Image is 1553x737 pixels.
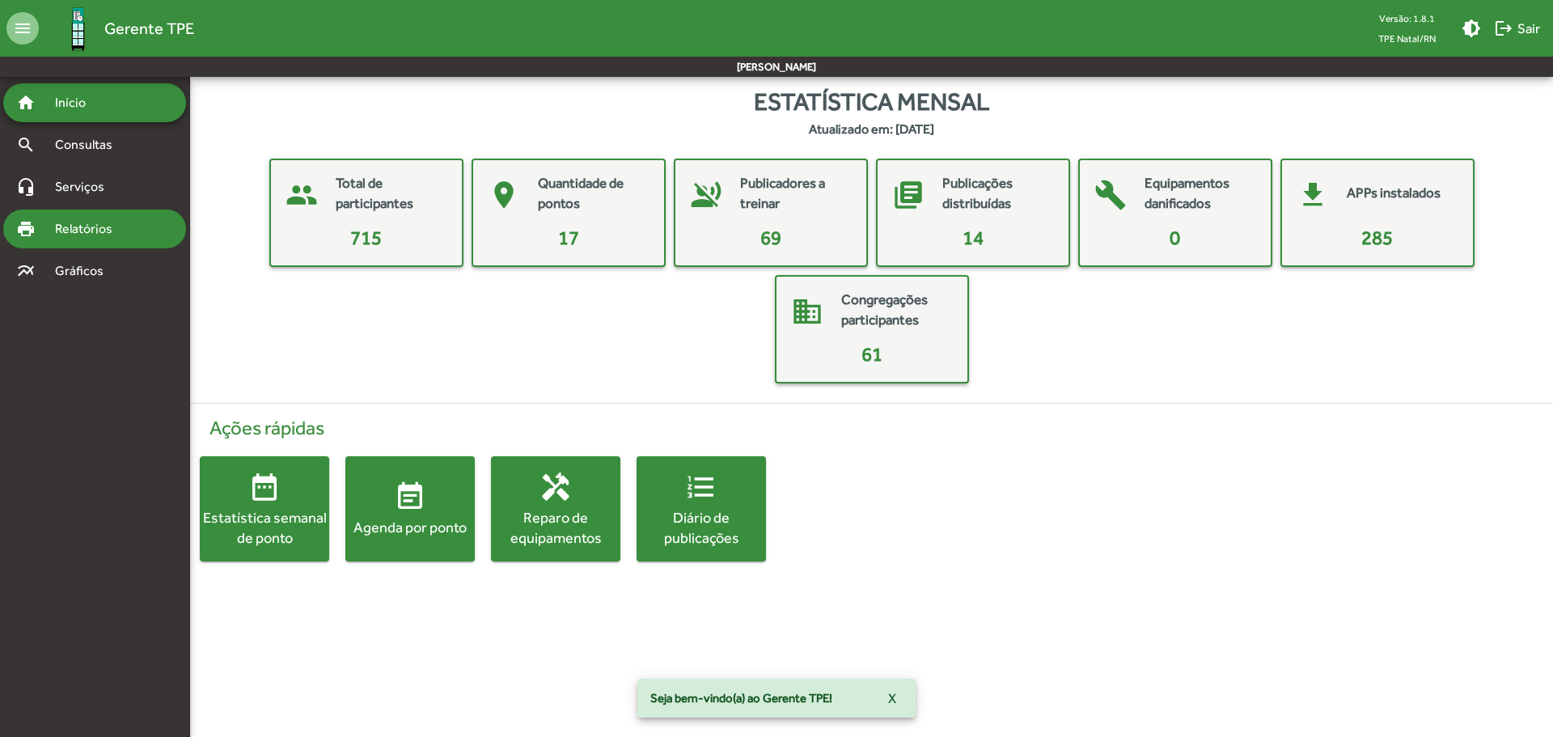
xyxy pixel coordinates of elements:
[16,93,36,112] mat-icon: home
[248,470,281,502] mat-icon: date_range
[650,690,832,706] span: Seja bem-vindo(a) ao Gerente TPE!
[200,506,329,547] div: Estatística semanal de ponto
[200,417,1543,440] h4: Ações rápidas
[16,135,36,155] mat-icon: search
[875,684,909,713] button: X
[16,219,36,239] mat-icon: print
[45,261,125,281] span: Gráficos
[336,173,446,214] mat-card-title: Total de participantes
[558,227,579,248] span: 17
[1494,19,1513,38] mat-icon: logout
[861,343,882,365] span: 61
[200,456,329,561] button: Estatística semanal de ponto
[740,173,850,214] mat-card-title: Publicadores a treinar
[963,227,984,248] span: 14
[16,177,36,197] mat-icon: headset_mic
[1145,173,1255,214] mat-card-title: Equipamentos danificados
[480,171,528,219] mat-icon: place
[1170,227,1180,248] span: 0
[1347,183,1441,204] mat-card-title: APPs instalados
[45,135,133,155] span: Consultas
[277,171,326,219] mat-icon: people
[540,470,572,502] mat-icon: handyman
[1494,14,1540,43] span: Sair
[841,290,951,331] mat-card-title: Congregações participantes
[637,456,766,561] button: Diário de publicações
[1462,19,1481,38] mat-icon: brightness_medium
[491,506,620,547] div: Reparo de equipamentos
[682,171,730,219] mat-icon: voice_over_off
[760,227,781,248] span: 69
[104,15,194,41] span: Gerente TPE
[1289,171,1337,219] mat-icon: get_app
[345,456,475,561] button: Agenda por ponto
[1365,28,1449,49] span: TPE Natal/RN
[538,173,648,214] mat-card-title: Quantidade de pontos
[1487,14,1547,43] button: Sair
[1086,171,1135,219] mat-icon: build
[350,227,382,248] span: 715
[394,481,426,513] mat-icon: event_note
[637,506,766,547] div: Diário de publicações
[1361,227,1393,248] span: 285
[345,517,475,537] div: Agenda por ponto
[685,470,717,502] mat-icon: format_list_numbered
[783,287,832,336] mat-icon: domain
[45,177,126,197] span: Serviços
[942,173,1052,214] mat-card-title: Publicações distribuídas
[45,93,109,112] span: Início
[45,219,133,239] span: Relatórios
[39,2,194,55] a: Gerente TPE
[491,456,620,561] button: Reparo de equipamentos
[6,12,39,44] mat-icon: menu
[52,2,104,55] img: Logo
[884,171,933,219] mat-icon: library_books
[754,83,989,120] span: Estatística mensal
[888,684,896,713] span: X
[16,261,36,281] mat-icon: multiline_chart
[809,120,934,139] strong: Atualizado em: [DATE]
[1365,8,1449,28] div: Versão: 1.8.1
